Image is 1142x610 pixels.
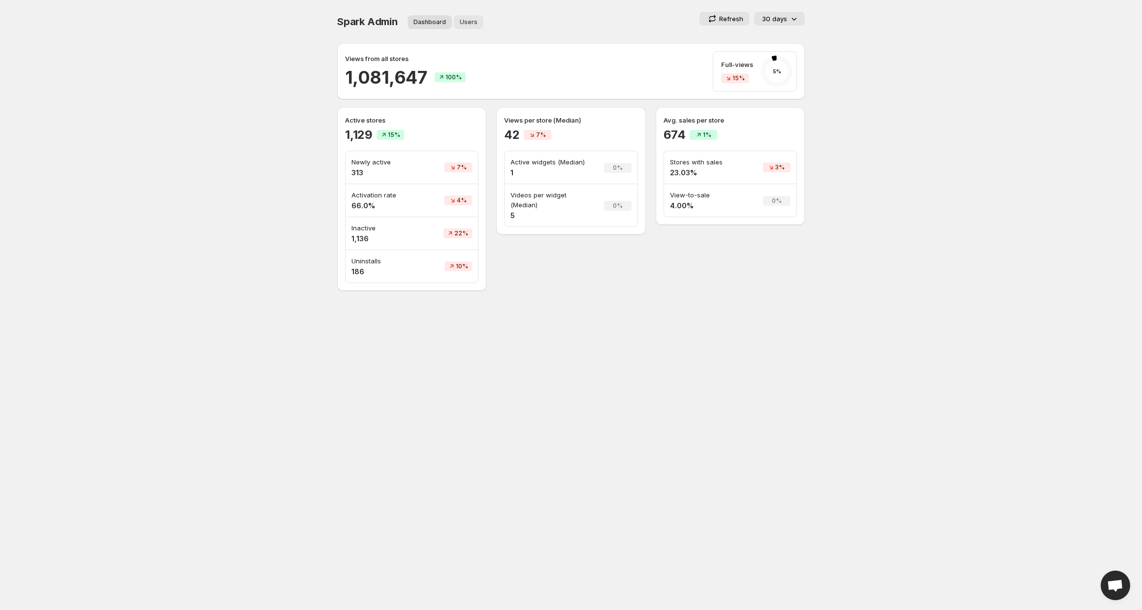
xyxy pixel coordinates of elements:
p: Refresh [719,14,743,24]
p: Inactive [351,223,417,233]
p: Newly active [351,157,417,167]
h4: 1 [510,168,592,178]
span: 0% [613,164,623,172]
h2: 674 [664,127,686,143]
span: 15% [388,131,400,139]
span: 1% [703,131,711,139]
p: View-to-sale [670,190,740,200]
span: 15% [732,74,745,82]
p: Videos per widget (Median) [510,190,592,210]
p: Views from all stores [345,54,409,64]
span: Dashboard [413,18,446,26]
h4: 1,136 [351,234,417,244]
h4: 5 [510,211,592,221]
h2: 1,081,647 [345,65,427,89]
h4: 186 [351,267,417,277]
span: 100% [445,73,462,81]
p: Views per store (Median) [504,115,637,125]
p: Uninstalls [351,256,417,266]
h4: 23.03% [670,168,740,178]
span: 0% [613,202,623,210]
h2: 42 [504,127,520,143]
p: Activation rate [351,190,417,200]
span: 3% [775,163,785,171]
span: 7% [457,163,467,171]
span: Users [460,18,477,26]
span: 7% [536,131,546,139]
span: Spark Admin [337,16,398,28]
p: Avg. sales per store [664,115,797,125]
span: 4% [457,196,467,204]
div: Open chat [1101,571,1130,600]
p: Active widgets (Median) [510,157,592,167]
p: Stores with sales [670,157,740,167]
h2: 1,129 [345,127,373,143]
span: 0% [772,197,782,205]
span: 10% [456,262,468,270]
span: 22% [454,229,468,237]
p: Active stores [345,115,478,125]
button: 30 days [754,12,805,26]
button: Refresh [699,12,749,26]
button: Dashboard overview [408,15,452,29]
p: 30 days [762,14,787,24]
h4: 4.00% [670,201,740,211]
button: User management [454,15,483,29]
h4: 313 [351,168,417,178]
p: Full-views [721,60,753,69]
h4: 66.0% [351,201,417,211]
